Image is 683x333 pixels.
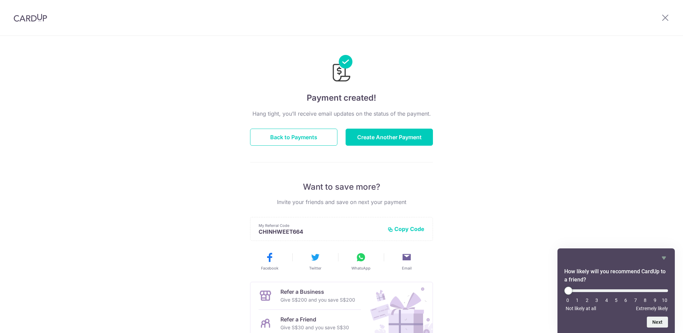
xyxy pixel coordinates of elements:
[346,129,433,146] button: Create Another Payment
[14,14,47,22] img: CardUp
[603,298,610,303] li: 4
[280,315,349,323] p: Refer a Friend
[259,228,382,235] p: CHINHWEET664
[250,129,337,146] button: Back to Payments
[564,287,668,311] div: How likely will you recommend CardUp to a friend? Select an option from 0 to 10, with 0 being Not...
[259,223,382,228] p: My Referral Code
[642,298,649,303] li: 8
[387,252,427,271] button: Email
[613,298,620,303] li: 5
[309,265,321,271] span: Twitter
[566,306,596,311] span: Not likely at all
[341,252,381,271] button: WhatsApp
[280,323,349,332] p: Give S$30 and you save S$30
[402,265,412,271] span: Email
[661,298,668,303] li: 10
[295,252,335,271] button: Twitter
[636,306,668,311] span: Extremely likely
[250,92,433,104] h4: Payment created!
[249,252,290,271] button: Facebook
[647,317,668,328] button: Next question
[574,298,581,303] li: 1
[261,265,278,271] span: Facebook
[250,182,433,192] p: Want to save more?
[388,226,424,232] button: Copy Code
[280,288,355,296] p: Refer a Business
[564,254,668,328] div: How likely will you recommend CardUp to a friend? Select an option from 0 to 10, with 0 being Not...
[351,265,370,271] span: WhatsApp
[652,298,658,303] li: 9
[564,298,571,303] li: 0
[564,267,668,284] h2: How likely will you recommend CardUp to a friend? Select an option from 0 to 10, with 0 being Not...
[660,254,668,262] button: Hide survey
[250,198,433,206] p: Invite your friends and save on next your payment
[331,55,352,84] img: Payments
[584,298,591,303] li: 2
[280,296,355,304] p: Give S$200 and you save S$200
[622,298,629,303] li: 6
[632,298,639,303] li: 7
[250,110,433,118] p: Hang tight, you’ll receive email updates on the status of the payment.
[593,298,600,303] li: 3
